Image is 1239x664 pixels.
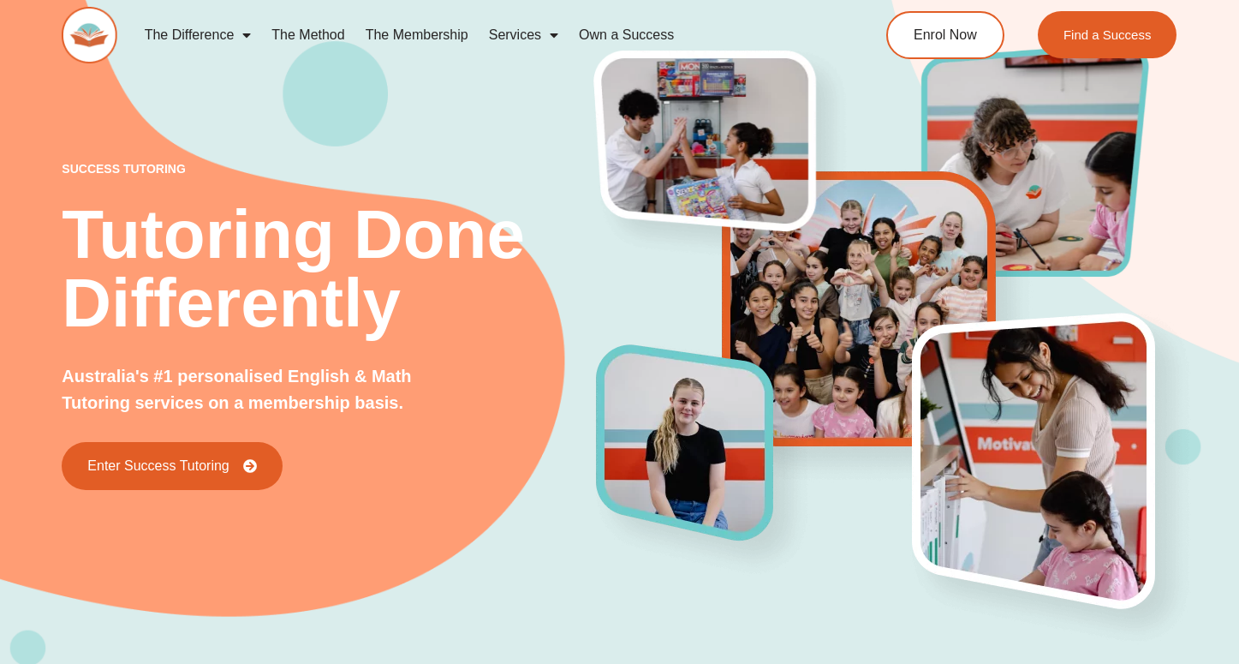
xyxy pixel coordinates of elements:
[62,200,597,338] h2: Tutoring Done Differently
[134,15,823,55] nav: Menu
[134,15,262,55] a: The Difference
[914,28,977,42] span: Enrol Now
[569,15,684,55] a: Own a Success
[62,363,452,416] p: Australia's #1 personalised English & Math Tutoring services on a membership basis.
[479,15,569,55] a: Services
[355,15,479,55] a: The Membership
[261,15,354,55] a: The Method
[87,459,229,473] span: Enter Success Tutoring
[1038,11,1177,58] a: Find a Success
[62,163,597,175] p: success tutoring
[886,11,1004,59] a: Enrol Now
[62,442,282,490] a: Enter Success Tutoring
[1063,28,1152,41] span: Find a Success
